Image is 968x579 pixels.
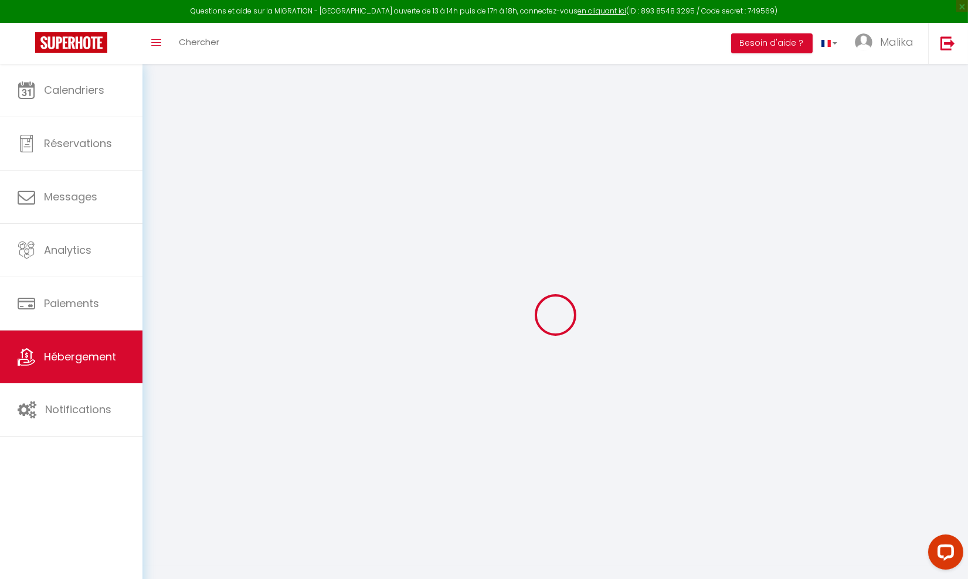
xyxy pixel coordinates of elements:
[855,33,872,51] img: ...
[179,36,219,48] span: Chercher
[44,83,104,97] span: Calendriers
[880,35,913,49] span: Malika
[35,32,107,53] img: Super Booking
[846,23,928,64] a: ... Malika
[44,136,112,151] span: Réservations
[578,6,626,16] a: en cliquant ici
[919,530,968,579] iframe: LiveChat chat widget
[44,296,99,311] span: Paiements
[731,33,813,53] button: Besoin d'aide ?
[44,243,91,257] span: Analytics
[45,402,111,417] span: Notifications
[170,23,228,64] a: Chercher
[44,349,116,364] span: Hébergement
[940,36,955,50] img: logout
[44,189,97,204] span: Messages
